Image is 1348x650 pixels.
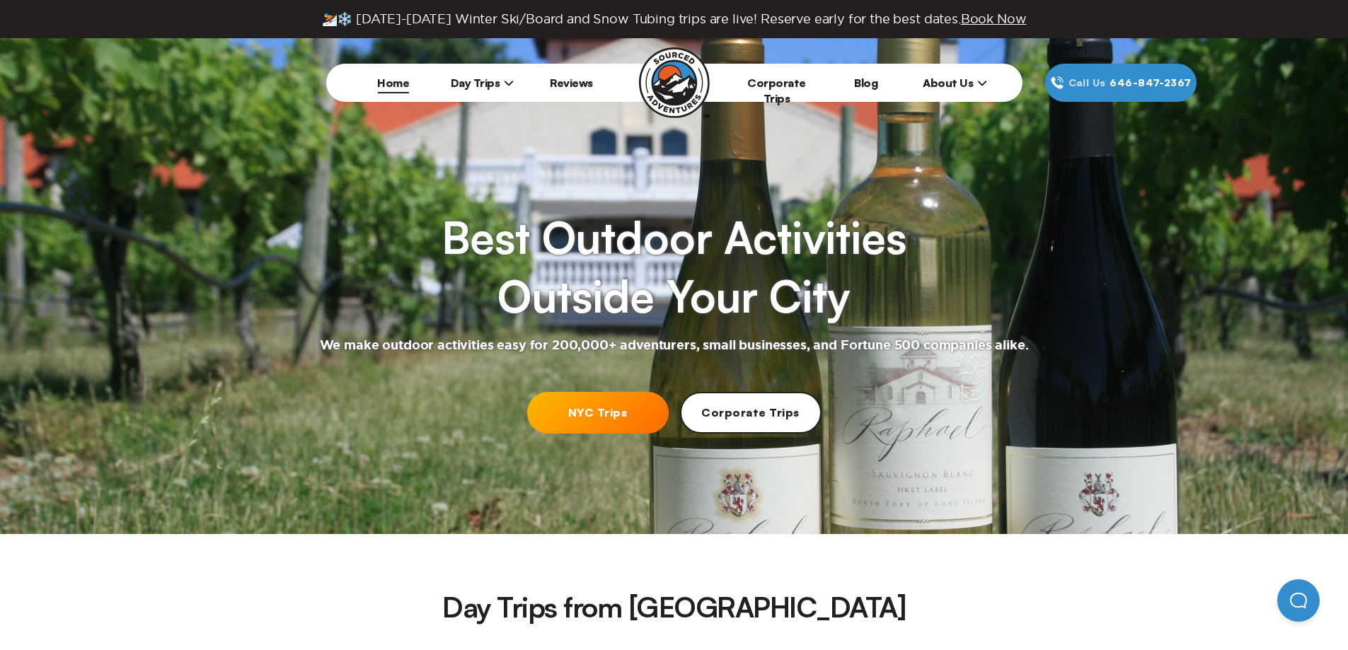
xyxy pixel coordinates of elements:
a: Home [377,76,409,90]
span: Day Trips [451,76,514,90]
iframe: Help Scout Beacon - Open [1277,579,1320,622]
h1: Best Outdoor Activities Outside Your City [442,208,906,326]
h2: We make outdoor activities easy for 200,000+ adventurers, small businesses, and Fortune 500 compa... [320,337,1029,354]
a: Blog [854,76,877,90]
span: 646‍-847‍-2367 [1110,75,1191,91]
img: Sourced Adventures company logo [639,47,710,118]
span: Call Us [1064,75,1110,91]
a: Corporate Trips [747,76,806,105]
a: NYC Trips [527,392,669,434]
a: Call Us646‍-847‍-2367 [1045,64,1197,102]
span: About Us [923,76,987,90]
span: ⛷️❄️ [DATE]-[DATE] Winter Ski/Board and Snow Tubing trips are live! Reserve early for the best da... [322,11,1027,27]
span: Book Now [961,12,1027,25]
a: Corporate Trips [680,392,822,434]
a: Reviews [550,76,593,90]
